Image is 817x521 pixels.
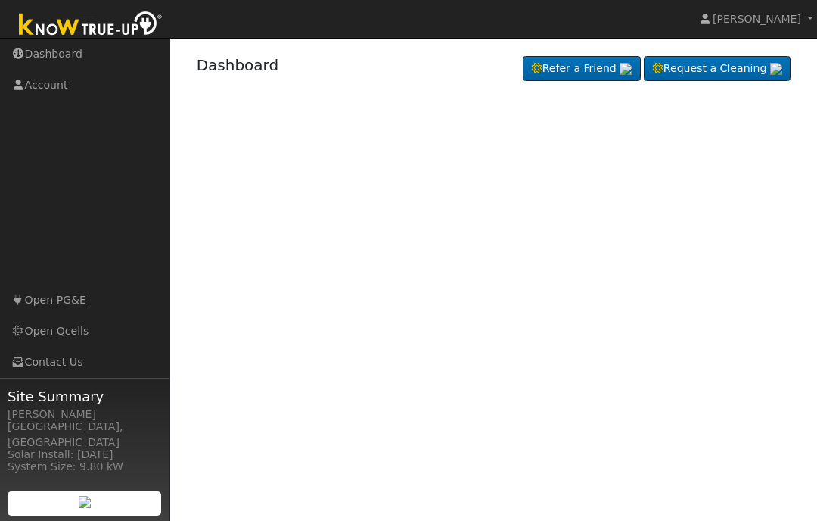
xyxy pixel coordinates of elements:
a: Request a Cleaning [644,56,791,82]
div: Solar Install: [DATE] [8,447,162,463]
img: retrieve [770,63,782,75]
a: Refer a Friend [523,56,641,82]
span: Site Summary [8,386,162,407]
img: retrieve [79,496,91,508]
span: [PERSON_NAME] [713,13,801,25]
div: [PERSON_NAME] [8,407,162,423]
a: Dashboard [197,56,279,74]
div: [GEOGRAPHIC_DATA], [GEOGRAPHIC_DATA] [8,419,162,451]
img: Know True-Up [11,8,170,42]
div: System Size: 9.80 kW [8,459,162,475]
img: retrieve [620,63,632,75]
